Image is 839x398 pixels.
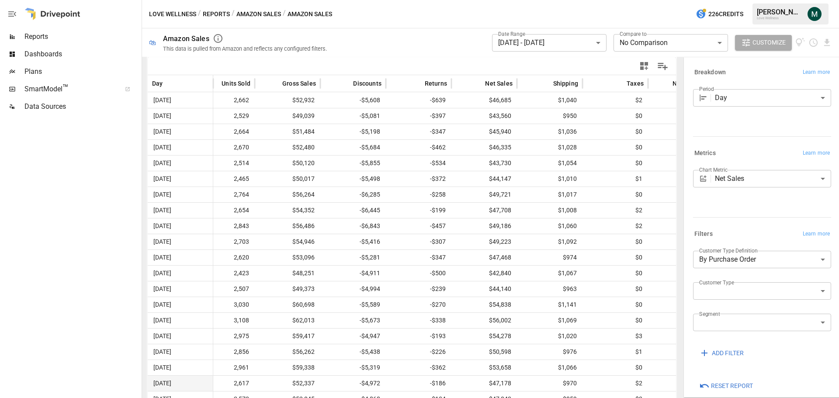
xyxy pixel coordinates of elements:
[390,329,447,344] span: -$193
[652,344,709,360] span: $51,575
[808,38,818,48] button: Schedule report
[259,171,316,187] span: $50,017
[152,360,208,375] span: [DATE]
[803,68,830,77] span: Learn more
[194,297,250,312] span: 3,030
[152,79,163,88] span: Day
[194,124,250,139] span: 2,664
[456,156,513,171] span: $43,730
[456,108,513,124] span: $43,560
[390,266,447,281] span: -$500
[521,140,578,155] span: $1,028
[164,77,176,90] button: Sort
[587,344,644,360] span: $1
[259,218,316,234] span: $56,486
[390,203,447,218] span: -$199
[521,203,578,218] span: $1,008
[699,166,728,173] label: Chart Metric
[822,38,832,48] button: Download report
[232,9,235,20] div: /
[456,124,513,139] span: $45,940
[652,124,709,139] span: $46,975
[485,79,513,88] span: Net Sales
[587,329,644,344] span: $3
[152,124,208,139] span: [DATE]
[325,171,381,187] span: -$5,498
[390,187,447,202] span: -$258
[715,89,831,107] div: Day
[498,30,525,38] label: Date Range
[325,218,381,234] span: -$6,843
[152,108,208,124] span: [DATE]
[152,203,208,218] span: [DATE]
[456,140,513,155] span: $46,335
[673,79,709,88] span: Net Revenue
[456,203,513,218] span: $47,708
[802,2,827,26] button: Michael Cormack
[325,313,381,328] span: -$5,673
[203,9,230,20] button: Reports
[553,79,578,88] span: Shipping
[236,9,281,20] button: Amazon Sales
[456,281,513,297] span: $44,140
[587,266,644,281] span: $0
[325,234,381,249] span: -$5,416
[390,250,447,265] span: -$347
[803,230,830,239] span: Learn more
[149,38,156,47] div: 🛍
[24,66,140,77] span: Plans
[715,170,831,187] div: Net Sales
[694,149,716,158] h6: Metrics
[152,93,208,108] span: [DATE]
[521,329,578,344] span: $1,020
[652,360,709,375] span: $54,723
[259,203,316,218] span: $54,352
[390,313,447,328] span: -$338
[521,344,578,360] span: $976
[521,124,578,139] span: $1,036
[259,376,316,391] span: $52,337
[652,93,709,108] span: $47,727
[194,156,250,171] span: 2,514
[587,376,644,391] span: $2
[652,250,709,265] span: $48,441
[325,156,381,171] span: -$5,855
[711,381,753,391] span: Reset Report
[521,281,578,297] span: $963
[194,140,250,155] span: 2,670
[456,376,513,391] span: $47,178
[194,171,250,187] span: 2,465
[325,344,381,360] span: -$5,438
[325,93,381,108] span: -$5,608
[587,93,644,108] span: $2
[325,329,381,344] span: -$4,947
[194,203,250,218] span: 2,654
[390,93,447,108] span: -$639
[492,34,607,52] div: [DATE] - [DATE]
[325,281,381,297] span: -$4,994
[62,83,69,93] span: ™
[614,34,728,52] div: No Comparison
[163,45,327,52] div: This data is pulled from Amazon and reflects any configured filters.
[194,313,250,328] span: 3,108
[269,77,281,90] button: Sort
[259,313,316,328] span: $62,013
[194,266,250,281] span: 2,423
[587,140,644,155] span: $0
[152,329,208,344] span: [DATE]
[456,329,513,344] span: $54,278
[325,124,381,139] span: -$5,198
[152,187,208,202] span: [DATE]
[222,79,250,88] span: Units Sold
[390,297,447,312] span: -$270
[194,93,250,108] span: 2,662
[24,31,140,42] span: Reports
[325,203,381,218] span: -$6,445
[152,266,208,281] span: [DATE]
[587,234,644,249] span: $0
[587,124,644,139] span: $0
[194,281,250,297] span: 2,507
[521,218,578,234] span: $1,060
[521,266,578,281] span: $1,067
[194,234,250,249] span: 2,703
